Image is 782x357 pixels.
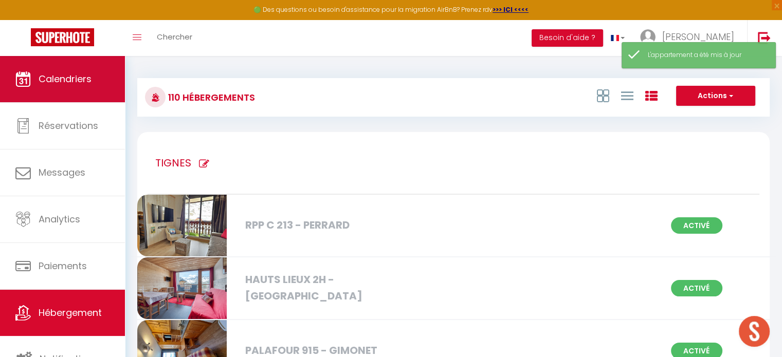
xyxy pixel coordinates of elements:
[676,86,755,106] button: Actions
[596,87,609,104] a: Vue en Box
[632,20,747,56] a: ... [PERSON_NAME]
[240,272,442,304] div: HAUTS LIEUX 2H - [GEOGRAPHIC_DATA]
[39,306,102,319] span: Hébergement
[39,119,98,132] span: Réservations
[31,28,94,46] img: Super Booking
[157,31,192,42] span: Chercher
[240,217,442,233] div: RPP C 213 - PERRARD
[149,20,200,56] a: Chercher
[648,50,765,60] div: L'appartement a été mis à jour
[493,5,529,14] a: >>> ICI <<<<
[671,217,722,234] span: Activé
[621,87,633,104] a: Vue en Liste
[532,29,603,47] button: Besoin d'aide ?
[662,30,734,43] span: [PERSON_NAME]
[39,166,85,179] span: Messages
[645,87,657,104] a: Vue par Groupe
[640,29,656,45] img: ...
[39,213,80,226] span: Analytics
[758,31,771,44] img: logout
[39,259,87,272] span: Paiements
[671,280,722,296] span: Activé
[39,72,92,85] span: Calendriers
[155,132,191,194] h1: TIGNES
[739,316,770,347] div: Ouvrir le chat
[166,86,255,109] h3: 110 Hébergements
